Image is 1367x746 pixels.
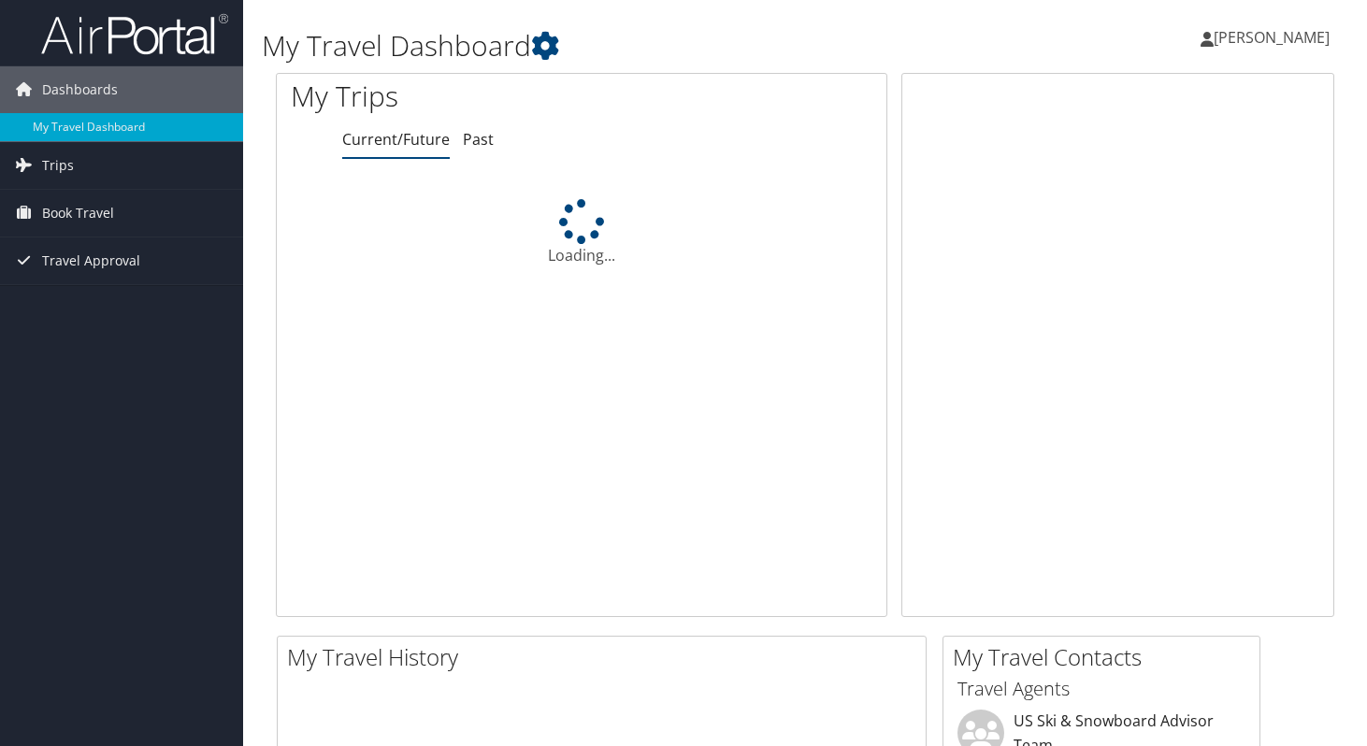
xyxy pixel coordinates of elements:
[277,199,886,266] div: Loading...
[42,190,114,237] span: Book Travel
[1214,27,1330,48] span: [PERSON_NAME]
[42,142,74,189] span: Trips
[291,77,618,116] h1: My Trips
[953,641,1259,673] h2: My Travel Contacts
[463,129,494,150] a: Past
[287,641,926,673] h2: My Travel History
[957,676,1245,702] h3: Travel Agents
[42,66,118,113] span: Dashboards
[42,237,140,284] span: Travel Approval
[262,26,986,65] h1: My Travel Dashboard
[41,12,228,56] img: airportal-logo.png
[342,129,450,150] a: Current/Future
[1201,9,1348,65] a: [PERSON_NAME]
